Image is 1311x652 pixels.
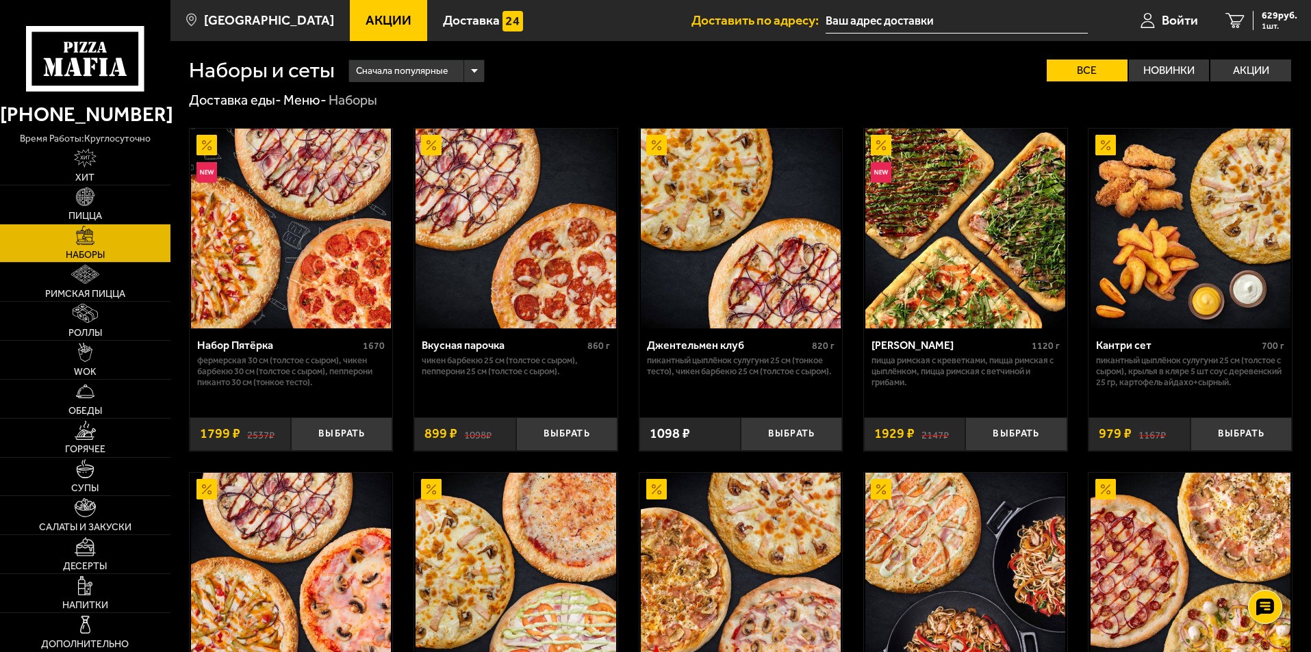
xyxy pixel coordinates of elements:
[68,328,102,338] span: Роллы
[204,14,334,27] span: [GEOGRAPHIC_DATA]
[196,135,217,155] img: Акционный
[414,129,618,328] a: АкционныйВкусная парочка
[75,173,94,183] span: Хит
[1099,427,1132,441] span: 979 ₽
[189,60,335,81] h1: Наборы и сеты
[424,427,457,441] span: 899 ₽
[196,479,217,499] img: Акционный
[1032,340,1060,352] span: 1120 г
[71,484,99,493] span: Супы
[196,162,217,183] img: Новинка
[691,14,826,27] span: Доставить по адресу:
[41,640,129,649] span: Дополнительно
[356,58,448,84] span: Сначала популярные
[641,129,841,328] img: Джентельмен клуб
[197,339,360,352] div: Набор Пятёрка
[291,417,392,451] button: Выбрать
[66,250,105,260] span: Наборы
[1262,22,1297,30] span: 1 шт.
[871,339,1028,352] div: [PERSON_NAME]
[871,162,891,183] img: Новинка
[741,417,842,451] button: Выбрать
[421,135,442,155] img: Акционный
[363,340,385,352] span: 1670
[1191,417,1292,451] button: Выбрать
[1129,60,1210,81] label: Новинки
[865,129,1065,328] img: Мама Миа
[871,135,891,155] img: Акционный
[826,8,1088,34] input: Ваш адрес доставки
[1262,340,1284,352] span: 700 г
[283,92,327,108] a: Меню-
[62,601,108,610] span: Напитки
[1162,14,1198,27] span: Войти
[65,445,105,454] span: Горячее
[1095,479,1116,499] img: Акционный
[190,129,393,328] a: АкционныйНовинкаНабор Пятёрка
[1210,60,1291,81] label: Акции
[366,14,411,27] span: Акции
[1096,339,1258,352] div: Кантри сет
[443,14,500,27] span: Доставка
[646,479,667,499] img: Акционный
[197,355,385,388] p: Фермерская 30 см (толстое с сыром), Чикен Барбекю 30 см (толстое с сыром), Пепперони Пиканто 30 с...
[864,129,1067,328] a: АкционныйНовинкаМама Миа
[1089,129,1292,328] a: АкционныйКантри сет
[1138,427,1166,441] s: 1167 ₽
[68,211,102,221] span: Пицца
[965,417,1067,451] button: Выбрать
[921,427,949,441] s: 2147 ₽
[1047,60,1128,81] label: Все
[1095,135,1116,155] img: Акционный
[39,523,131,532] span: Салаты и закуски
[416,129,615,328] img: Вкусная парочка
[871,355,1060,388] p: Пицца Римская с креветками, Пицца Римская с цыплёнком, Пицца Римская с ветчиной и грибами.
[247,427,275,441] s: 2537 ₽
[421,479,442,499] img: Акционный
[1262,11,1297,21] span: 629 руб.
[647,355,835,377] p: Пикантный цыплёнок сулугуни 25 см (тонкое тесто), Чикен Барбекю 25 см (толстое с сыром).
[45,289,125,299] span: Римская пицца
[647,339,809,352] div: Джентельмен клуб
[464,427,492,441] s: 1098 ₽
[646,135,667,155] img: Акционный
[650,427,690,441] span: 1098 ₽
[189,92,281,108] a: Доставка еды-
[1096,355,1284,388] p: Пикантный цыплёнок сулугуни 25 см (толстое с сыром), крылья в кляре 5 шт соус деревенский 25 гр, ...
[422,355,610,377] p: Чикен Барбекю 25 см (толстое с сыром), Пепперони 25 см (толстое с сыром).
[422,339,584,352] div: Вкусная парочка
[639,129,843,328] a: АкционныйДжентельмен клуб
[502,11,523,31] img: 15daf4d41897b9f0e9f617042186c801.svg
[191,129,391,328] img: Набор Пятёрка
[68,406,102,416] span: Обеды
[329,92,377,109] div: Наборы
[874,427,915,441] span: 1929 ₽
[871,479,891,499] img: Акционный
[63,562,107,571] span: Десерты
[200,427,240,441] span: 1799 ₽
[812,340,835,352] span: 820 г
[587,340,610,352] span: 860 г
[1091,129,1290,328] img: Кантри сет
[516,417,618,451] button: Выбрать
[74,367,97,377] span: WOK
